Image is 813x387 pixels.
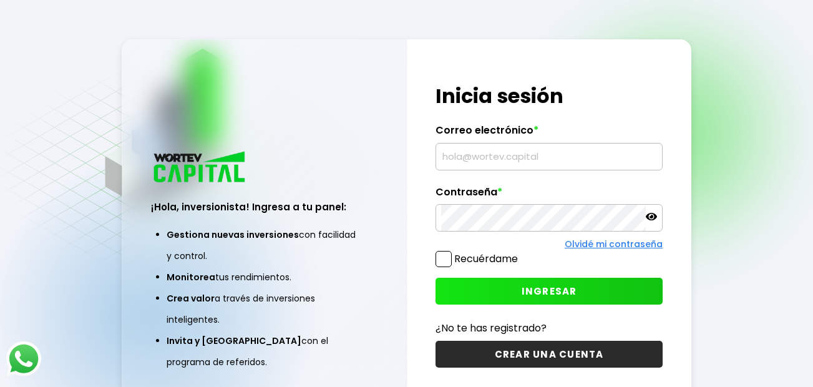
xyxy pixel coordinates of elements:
[436,320,663,368] a: ¿No te has registrado?CREAR UNA CUENTA
[167,271,215,283] span: Monitorea
[167,288,363,330] li: a través de inversiones inteligentes.
[436,124,663,143] label: Correo electrónico
[454,252,518,266] label: Recuérdame
[6,341,41,376] img: logos_whatsapp-icon.242b2217.svg
[436,278,663,305] button: INGRESAR
[167,292,215,305] span: Crea valor
[436,186,663,205] label: Contraseña
[167,228,299,241] span: Gestiona nuevas inversiones
[441,144,657,170] input: hola@wortev.capital
[565,238,663,250] a: Olvidé mi contraseña
[151,200,378,214] h3: ¡Hola, inversionista! Ingresa a tu panel:
[167,330,363,373] li: con el programa de referidos.
[167,224,363,267] li: con facilidad y control.
[151,150,250,187] img: logo_wortev_capital
[167,267,363,288] li: tus rendimientos.
[436,81,663,111] h1: Inicia sesión
[436,320,663,336] p: ¿No te has registrado?
[436,341,663,368] button: CREAR UNA CUENTA
[522,285,577,298] span: INGRESAR
[167,335,301,347] span: Invita y [GEOGRAPHIC_DATA]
